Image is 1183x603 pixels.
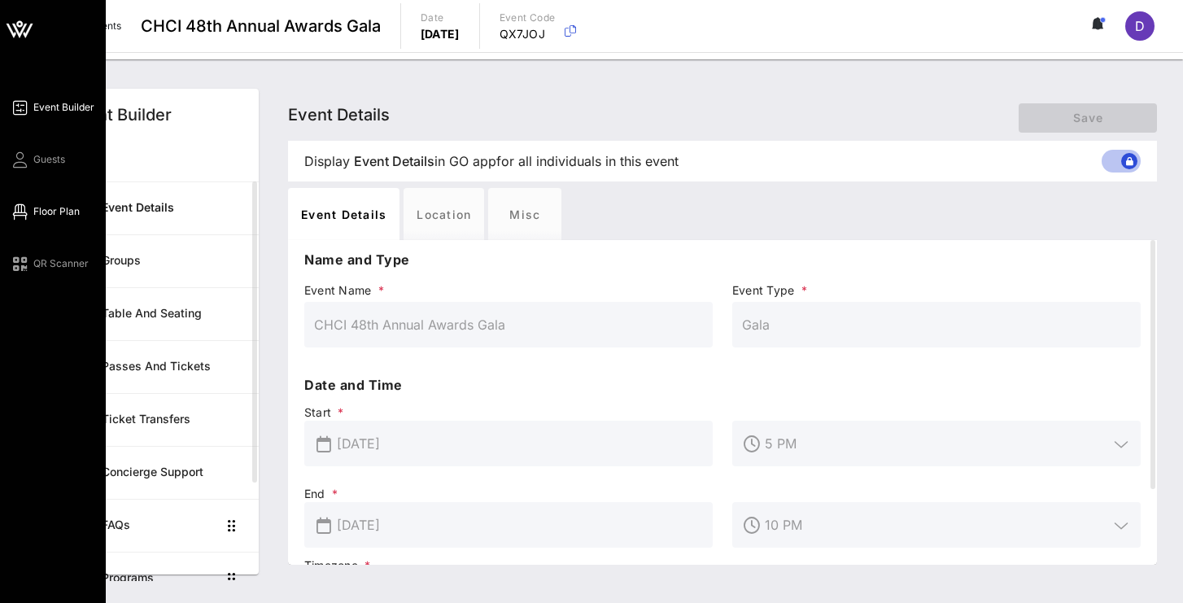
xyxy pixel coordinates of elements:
[421,26,460,42] p: [DATE]
[288,105,390,125] span: Event Details
[141,14,381,38] span: CHCI 48th Annual Awards Gala
[304,375,1141,395] p: Date and Time
[55,181,259,234] a: Event Details
[102,571,216,585] div: Programs
[404,188,484,240] div: Location
[55,499,259,552] a: FAQs
[33,204,80,219] span: Floor Plan
[304,486,713,502] span: End
[33,152,65,167] span: Guests
[102,254,246,268] div: Groups
[10,254,89,273] a: QR Scanner
[421,10,460,26] p: Date
[765,512,1108,538] input: End Time
[10,150,65,169] a: Guests
[55,234,259,287] a: Groups
[55,393,259,446] a: Ticket Transfers
[102,201,246,215] div: Event Details
[102,360,246,374] div: Passes and Tickets
[732,282,1141,299] span: Event Type
[33,256,89,271] span: QR Scanner
[304,250,1141,269] p: Name and Type
[33,100,94,115] span: Event Builder
[10,98,94,117] a: Event Builder
[55,340,259,393] a: Passes and Tickets
[496,151,679,171] span: for all individuals in this event
[55,287,259,340] a: Table and Seating
[102,307,246,321] div: Table and Seating
[102,518,216,532] div: FAQs
[304,404,713,421] span: Start
[314,312,703,338] input: Event Name
[765,430,1108,457] input: Start Time
[102,413,246,426] div: Ticket Transfers
[304,282,713,299] span: Event Name
[55,446,259,499] a: Concierge Support
[500,10,556,26] p: Event Code
[288,188,399,240] div: Event Details
[1135,18,1145,34] span: D
[102,465,246,479] div: Concierge Support
[488,188,561,240] div: Misc
[10,202,80,221] a: Floor Plan
[304,151,679,171] span: Display in GO app
[742,312,1131,338] input: Event Type
[304,557,1141,574] span: Timezone
[1125,11,1155,41] div: D
[354,151,434,171] span: Event Details
[337,430,703,457] input: Start Date
[337,512,703,538] input: End Date
[500,26,556,42] p: QX7JOJ
[68,103,172,127] div: Event Builder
